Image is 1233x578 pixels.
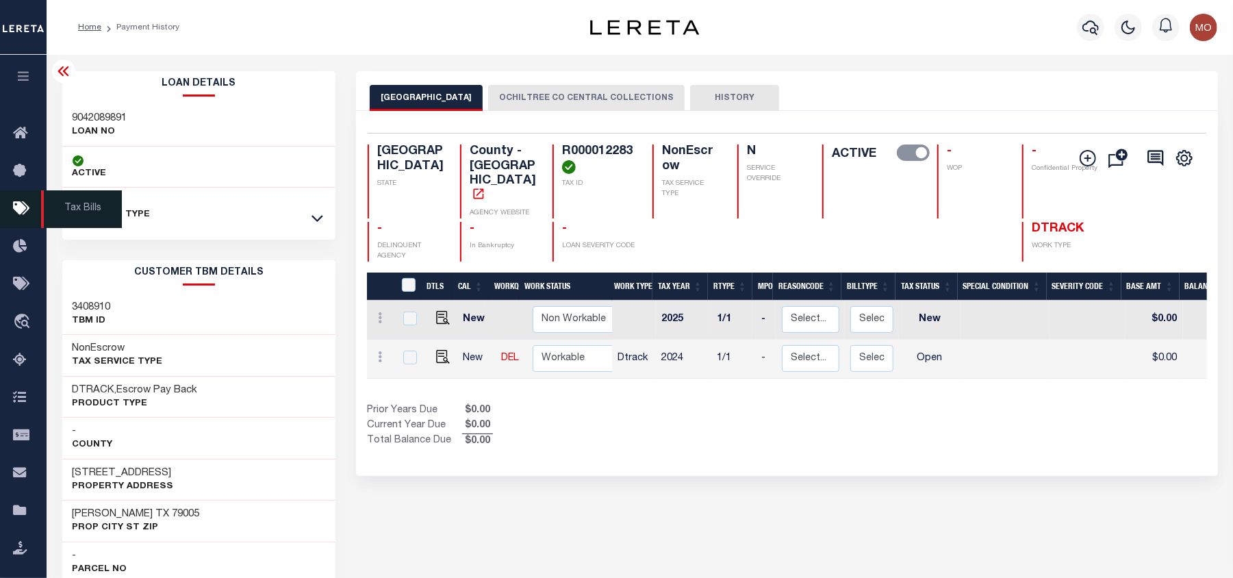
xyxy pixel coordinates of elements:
th: &nbsp; [393,273,421,301]
td: Dtrack [612,340,656,379]
p: ACTIVE [73,167,107,181]
th: Work Type [609,273,652,301]
span: DTRACK [1032,223,1084,235]
h3: NonEscrow [73,342,163,355]
p: LOAN NO [73,125,127,139]
th: RType: activate to sort column ascending [708,273,752,301]
h2: Loan Details [62,71,336,97]
p: Confidential Property [1032,164,1098,174]
img: logo-dark.svg [590,20,700,35]
td: - [756,301,776,340]
p: SERVICE OVERRIDE [747,164,806,184]
span: - [377,223,382,235]
p: Product Type [73,397,198,411]
td: 2024 [656,340,711,379]
td: Current Year Due [367,418,462,433]
p: In Bankruptcy [470,241,536,251]
td: New [899,301,961,340]
li: Payment History [101,21,179,34]
th: Special Condition: activate to sort column ascending [958,273,1047,301]
p: TAX SERVICE TYPE [662,179,721,199]
th: Severity Code: activate to sort column ascending [1047,273,1121,301]
th: BillType: activate to sort column ascending [841,273,895,301]
td: 1/1 [711,340,756,379]
p: Tax Service Type [73,355,163,369]
p: DELINQUENT AGENCY [377,241,444,262]
span: $0.00 [462,418,493,433]
td: Total Balance Due [367,433,462,449]
button: OCHILTREE CO CENTRAL COLLECTIONS [488,85,685,111]
th: CAL: activate to sort column ascending [453,273,489,301]
span: - [562,223,567,235]
th: Base Amt: activate to sort column ascending [1121,273,1180,301]
td: 2025 [656,301,711,340]
a: Home [78,23,101,32]
h3: [PERSON_NAME] TX 79005 [73,507,200,521]
h3: 9042089891 [73,112,127,125]
h4: County - [GEOGRAPHIC_DATA] [470,144,536,203]
p: Prop City St Zip [73,521,200,535]
i: travel_explore [13,314,35,331]
h3: - [73,549,127,563]
h2: CUSTOMER TBM DETAILS [62,260,336,286]
p: LOAN SEVERITY CODE [562,241,636,251]
button: [GEOGRAPHIC_DATA] [370,85,483,111]
td: New [457,340,496,379]
p: WORK TYPE [1032,241,1098,251]
h3: DTRACK,Escrow Pay Back [73,384,198,397]
span: - [1032,145,1037,158]
p: TBM ID [73,314,111,328]
td: Open [899,340,961,379]
h3: [STREET_ADDRESS] [73,466,174,480]
p: AGENCY WEBSITE [470,208,536,218]
h4: NonEscrow [662,144,721,174]
a: DEL [501,353,519,363]
td: - [756,340,776,379]
h4: N [747,144,806,160]
p: County [73,438,113,452]
th: Work Status [519,273,612,301]
th: Tax Status: activate to sort column ascending [895,273,958,301]
p: Property Address [73,480,174,494]
p: TAX ID [562,179,636,189]
p: STATE [377,179,444,189]
span: $0.00 [462,434,493,449]
td: New [457,301,496,340]
label: ACTIVE [832,144,876,164]
p: Parcel No [73,563,127,577]
th: WorkQ [489,273,519,301]
th: &nbsp;&nbsp;&nbsp;&nbsp;&nbsp;&nbsp;&nbsp;&nbsp;&nbsp;&nbsp; [367,273,393,301]
td: Prior Years Due [367,403,462,418]
th: Tax Year: activate to sort column ascending [652,273,708,301]
h3: - [73,425,113,438]
th: DTLS [421,273,453,301]
th: ReasonCode: activate to sort column ascending [773,273,841,301]
h4: [GEOGRAPHIC_DATA] [377,144,444,174]
td: $0.00 [1125,301,1183,340]
button: HISTORY [690,85,779,111]
span: $0.00 [462,403,493,418]
td: 1/1 [711,301,756,340]
img: svg+xml;base64,PHN2ZyB4bWxucz0iaHR0cDovL3d3dy53My5vcmcvMjAwMC9zdmciIHBvaW50ZXItZXZlbnRzPSJub25lIi... [1190,14,1217,41]
th: MPO [752,273,773,301]
span: - [470,223,474,235]
h3: 3408910 [73,301,111,314]
span: Tax Bills [41,190,122,228]
span: - [947,145,952,158]
h4: R000012283 [562,144,636,174]
p: WOP [947,164,1006,174]
td: $0.00 [1125,340,1183,379]
img: check-icon-green.svg [562,160,576,174]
